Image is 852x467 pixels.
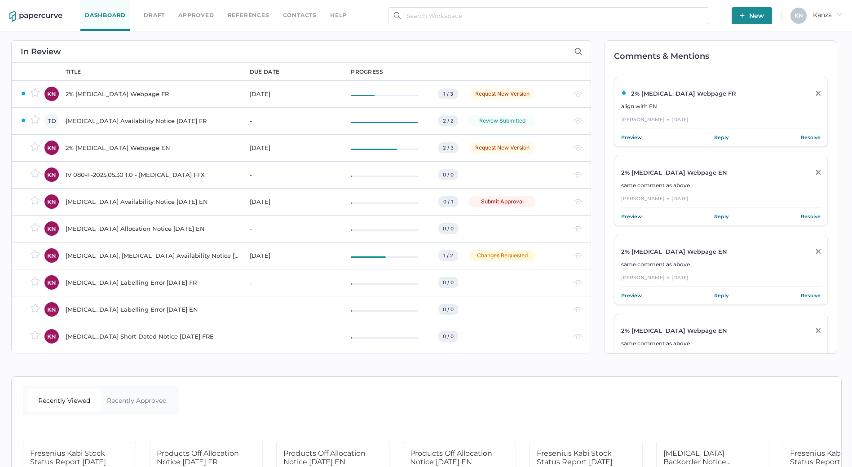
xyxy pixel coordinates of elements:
div: KN [44,194,59,209]
div: 0 / 0 [438,331,458,342]
img: star-inactive.70f2008a.svg [31,88,40,97]
img: star-inactive.70f2008a.svg [31,115,40,124]
a: Reply [714,212,728,221]
img: ZaPP2z7XVwAAAABJRU5ErkJggg== [21,91,26,96]
img: close-grey.86d01b58.svg [816,249,821,254]
div: 2% [MEDICAL_DATA] Webpage EN [621,248,800,255]
img: eye-light-gray.b6d092a5.svg [573,118,583,124]
div: Request New Version [469,88,535,100]
td: - [241,323,342,350]
div: KN [44,87,59,101]
span: Fresenius Kabi Stock Status Report [DATE] [537,449,613,466]
div: [MEDICAL_DATA] Labelling Error [DATE] FR [66,277,239,288]
a: Reply [714,133,728,142]
div: [PERSON_NAME] [DATE] [621,194,821,207]
img: close-grey.86d01b58.svg [816,328,821,333]
div: [DATE] [250,88,340,99]
span: New [740,7,764,24]
div: 2 / 3 [438,142,458,153]
img: eye-light-gray.b6d092a5.svg [573,253,583,259]
div: KN [44,302,59,317]
img: star-inactive.70f2008a.svg [31,330,40,339]
div: KN [44,329,59,344]
span: [MEDICAL_DATA] Backorder Notice... [663,449,730,466]
div: 2 / 2 [438,115,458,126]
div: Recently Approved [101,389,173,412]
img: eye-light-gray.b6d092a5.svg [573,145,583,151]
img: close-grey.86d01b58.svg [816,91,821,96]
div: IV 080-F-2025.05.30 1.0 - [MEDICAL_DATA] FFX [66,169,239,180]
div: Submit Approval [469,196,535,207]
div: KN [44,141,59,155]
a: Resolve [801,212,821,221]
div: progress [351,68,383,76]
a: Reply [714,291,728,300]
span: Products Off Allocation Notice [DATE] EN [410,449,492,466]
img: eye-light-gray.b6d092a5.svg [573,199,583,205]
div: 1 / 3 [438,88,458,99]
input: Search Workspace [388,7,709,24]
div: 2% [MEDICAL_DATA] Webpage FR [66,88,239,99]
div: TD [44,114,59,128]
td: - [241,215,342,242]
div: ● [667,352,669,361]
img: eye-light-gray.b6d092a5.svg [573,172,583,178]
div: 2% [MEDICAL_DATA] Webpage EN [621,327,800,334]
img: star-inactive.70f2008a.svg [31,169,40,178]
a: Contacts [283,10,317,20]
div: ● [667,115,669,123]
img: star-inactive.70f2008a.svg [31,304,40,313]
img: star-inactive.70f2008a.svg [31,196,40,205]
img: star-inactive.70f2008a.svg [31,277,40,286]
div: [DATE] [250,250,340,261]
div: 2% [MEDICAL_DATA] Webpage EN [621,169,800,176]
div: [MEDICAL_DATA], [MEDICAL_DATA] Availability Notice [DATE] ENG [66,250,239,261]
div: [PERSON_NAME] [DATE] [621,115,821,128]
h2: Comments & Mentions [614,52,837,60]
span: K N [795,12,803,19]
div: Review Submitted [469,115,535,127]
div: [MEDICAL_DATA] Availability Notice [DATE] EN [66,196,239,207]
div: KN [44,275,59,290]
h2: In Review [21,48,61,56]
div: [DATE] [250,196,340,207]
a: Resolve [801,291,821,300]
span: Products Off Allocation Notice [DATE] EN [283,449,366,466]
td: - [241,161,342,188]
a: Preview [621,133,642,142]
div: 0 / 1 [438,196,458,207]
img: papercurve-logo-colour.7244d18c.svg [9,11,62,22]
div: 2% [MEDICAL_DATA] Webpage EN [66,142,239,153]
img: ZaPP2z7XVwAAAABJRU5ErkJggg== [621,90,627,96]
img: eye-light-gray.b6d092a5.svg [573,280,583,286]
div: 2% [MEDICAL_DATA] Webpage FR [621,90,800,97]
img: eye-light-gray.b6d092a5.svg [573,91,583,97]
img: star-inactive.70f2008a.svg [31,250,40,259]
img: eye-light-gray.b6d092a5.svg [573,334,583,339]
a: Preview [621,212,642,221]
button: New [732,7,772,24]
div: due date [250,68,279,76]
span: align with EN [621,103,657,110]
img: star-inactive.70f2008a.svg [31,223,40,232]
div: ● [667,273,669,282]
a: Resolve [801,133,821,142]
span: Products Off Allocation Notice [DATE] FR [157,449,239,466]
td: - [241,269,342,296]
a: Approved [178,10,214,20]
div: Recently Viewed [28,389,101,412]
img: eye-light-gray.b6d092a5.svg [573,307,583,313]
div: KN [44,221,59,236]
span: same comment as above [621,261,690,268]
a: References [228,10,269,20]
i: arrow_right [836,11,843,18]
div: title [66,68,81,76]
div: help [330,10,347,20]
a: Draft [144,10,165,20]
td: - [241,350,342,377]
span: Kanza [813,11,843,19]
div: [DATE] [250,142,340,153]
div: KN [44,167,59,182]
img: search-icon-expand.c6106642.svg [574,48,583,56]
div: [PERSON_NAME] [DATE] [621,352,821,366]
